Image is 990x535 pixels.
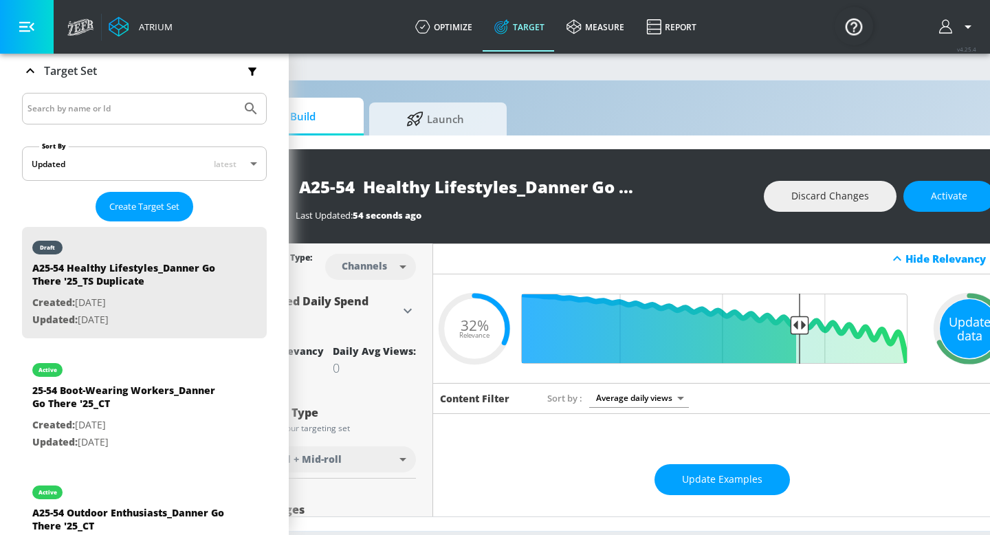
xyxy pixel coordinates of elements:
[589,389,689,407] div: Average daily views
[27,100,236,118] input: Search by name or Id
[32,434,225,451] p: [DATE]
[243,294,416,328] div: Estimated Daily Spend$0 - $0
[96,192,193,221] button: Create Target Set
[22,48,267,94] div: Target Set
[32,435,78,448] span: Updated:
[32,418,75,431] span: Created:
[335,260,394,272] div: Channels
[32,296,75,309] span: Created:
[483,2,555,52] a: Target
[764,181,896,212] button: Discard Changes
[461,318,489,332] span: 32%
[243,424,416,433] div: Include in your targeting set
[835,7,873,45] button: Open Resource Center
[38,489,57,496] div: active
[22,227,267,338] div: draftA25-54 Healthy Lifestyles_Danner Go There '25_TS DuplicateCreated:[DATE]Updated:[DATE]
[791,188,869,205] span: Discard Changes
[253,452,342,466] span: Pre-roll + Mid-roll
[404,2,483,52] a: optimize
[214,158,236,170] span: latest
[957,45,976,53] span: v 4.25.4
[353,209,421,221] span: 54 seconds ago
[682,471,762,488] span: Update Examples
[32,417,225,434] p: [DATE]
[133,21,173,33] div: Atrium
[654,464,790,495] button: Update Examples
[243,407,416,418] div: Content Type
[243,504,416,515] div: Languages
[240,100,344,133] span: Build
[440,392,509,405] h6: Content Filter
[22,349,267,461] div: active25-54 Boot-Wearing Workers_Danner Go There '25_CTCreated:[DATE]Updated:[DATE]
[243,309,399,328] h3: $0 - $0
[32,158,65,170] div: Updated
[44,63,97,78] p: Target Set
[296,209,750,221] div: Last Updated:
[32,261,225,294] div: A25-54 Healthy Lifestyles_Danner Go There '25_TS Duplicate
[555,2,635,52] a: measure
[459,332,489,339] span: Relevance
[529,294,914,364] input: Final Threshold
[40,244,55,251] div: draft
[109,199,179,215] span: Create Target Set
[547,392,582,404] span: Sort by
[333,345,416,358] div: Daily Avg Views:
[109,17,173,37] a: Atrium
[243,294,368,309] span: Estimated Daily Spend
[383,102,487,135] span: Launch
[32,384,225,417] div: 25-54 Boot-Wearing Workers_Danner Go There '25_CT
[38,367,57,373] div: active
[931,188,967,205] span: Activate
[32,313,78,326] span: Updated:
[39,142,69,151] label: Sort By
[32,294,225,312] p: [DATE]
[32,312,225,329] p: [DATE]
[333,360,416,376] div: 0
[635,2,707,52] a: Report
